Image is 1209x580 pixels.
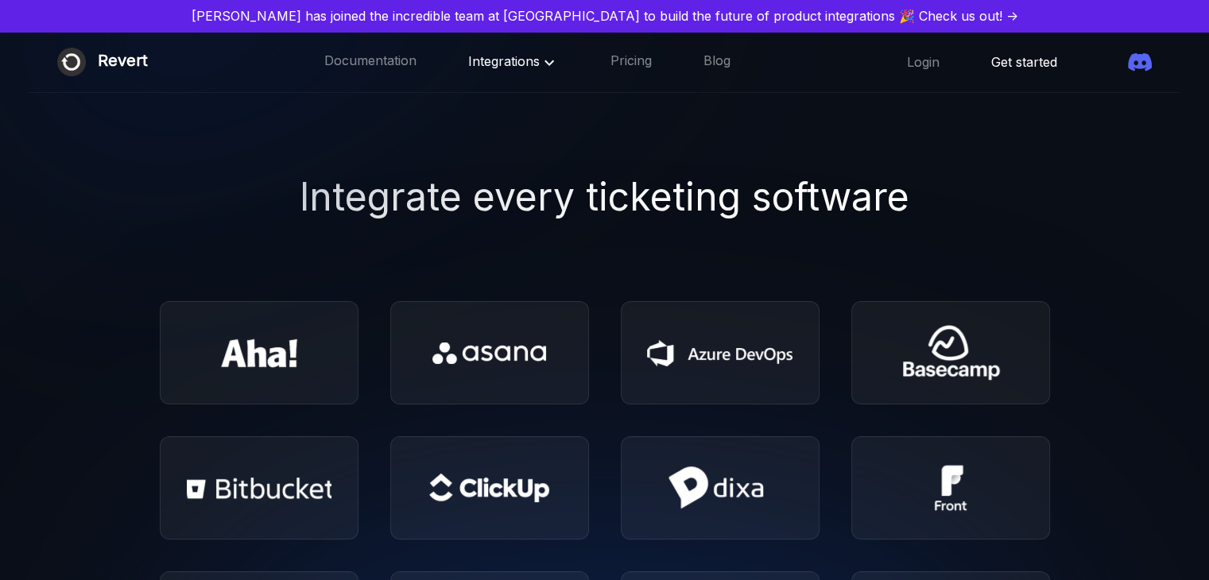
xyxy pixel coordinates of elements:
[57,48,86,76] img: Revert logo
[610,52,652,72] a: Pricing
[907,53,940,71] a: Login
[432,342,546,364] img: Asana Icon
[991,53,1057,71] a: Get started
[6,6,1203,25] a: [PERSON_NAME] has joined the incredible team at [GEOGRAPHIC_DATA] to build the future of product ...
[324,52,417,72] a: Documentation
[210,325,308,381] img: Aha Icon
[661,466,779,510] img: Dixa Icon
[647,340,792,366] img: Azure Devops Icon
[429,474,549,502] img: Clickup Icon
[468,53,559,69] span: Integrations
[915,452,986,524] img: Front Icon
[187,478,331,499] img: Bitbucket Icon
[98,48,148,76] div: Revert
[703,52,730,72] a: Blog
[889,324,1013,382] img: Basecamp Icon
